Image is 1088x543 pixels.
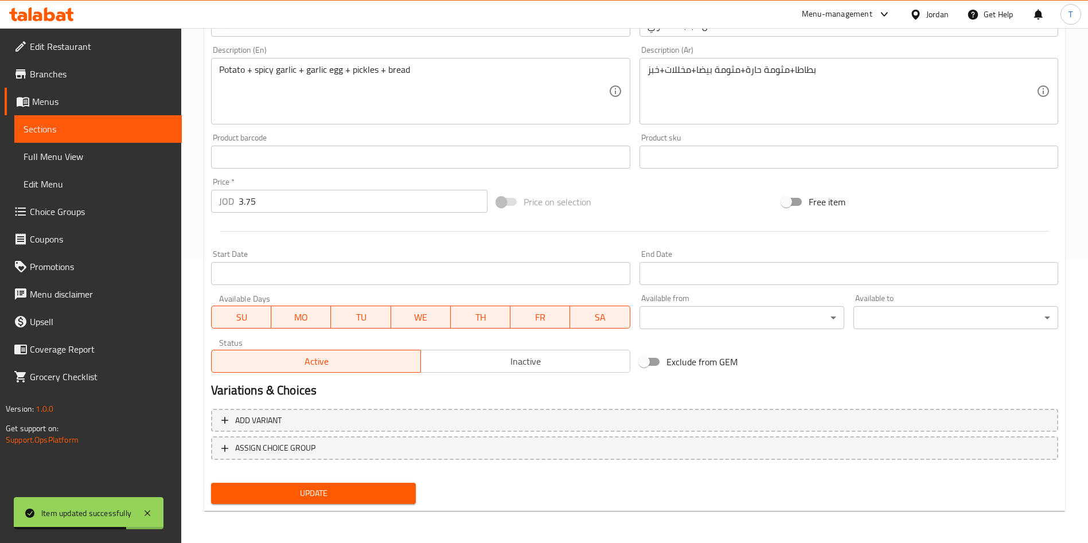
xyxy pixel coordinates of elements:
[5,60,182,88] a: Branches
[30,342,173,356] span: Coverage Report
[639,146,1058,169] input: Please enter product sku
[666,355,738,369] span: Exclude from GEM
[6,432,79,447] a: Support.OpsPlatform
[331,306,391,329] button: TU
[570,306,630,329] button: SA
[6,421,59,436] span: Get support on:
[211,146,630,169] input: Please enter product barcode
[219,194,234,208] p: JOD
[30,67,173,81] span: Branches
[396,309,446,326] span: WE
[5,88,182,115] a: Menus
[1068,8,1073,21] span: T
[853,306,1058,329] div: ​
[30,40,173,53] span: Edit Restaurant
[809,195,845,209] span: Free item
[515,309,566,326] span: FR
[5,225,182,253] a: Coupons
[211,436,1058,460] button: ASSIGN CHOICE GROUP
[30,232,173,246] span: Coupons
[6,401,34,416] span: Version:
[219,64,608,119] textarea: Potato + spicy garlic + garlic egg + pickles + bread
[5,335,182,363] a: Coverage Report
[5,33,182,60] a: Edit Restaurant
[802,7,872,21] div: Menu-management
[235,441,315,455] span: ASSIGN CHOICE GROUP
[276,309,326,326] span: MO
[211,409,1058,432] button: Add variant
[5,280,182,308] a: Menu disclaimer
[575,309,625,326] span: SA
[30,315,173,329] span: Upsell
[24,177,173,191] span: Edit Menu
[426,353,626,370] span: Inactive
[211,382,1058,399] h2: Variations & Choices
[5,198,182,225] a: Choice Groups
[24,150,173,163] span: Full Menu View
[211,306,271,329] button: SU
[524,195,591,209] span: Price on selection
[30,205,173,218] span: Choice Groups
[648,64,1036,119] textarea: بطاطا+مثومة حارة+مثومة بيضا+مخللات+خبز
[211,483,416,504] button: Update
[30,260,173,274] span: Promotions
[391,306,451,329] button: WE
[455,309,506,326] span: TH
[926,8,949,21] div: Jordan
[220,486,407,501] span: Update
[32,95,173,108] span: Menus
[211,350,421,373] button: Active
[510,306,570,329] button: FR
[216,309,267,326] span: SU
[30,287,173,301] span: Menu disclaimer
[5,308,182,335] a: Upsell
[451,306,510,329] button: TH
[14,115,182,143] a: Sections
[239,190,488,213] input: Please enter price
[24,122,173,136] span: Sections
[336,309,386,326] span: TU
[420,350,630,373] button: Inactive
[639,306,844,329] div: ​
[30,370,173,384] span: Grocery Checklist
[14,143,182,170] a: Full Menu View
[14,170,182,198] a: Edit Menu
[5,363,182,390] a: Grocery Checklist
[5,253,182,280] a: Promotions
[271,306,331,329] button: MO
[216,353,416,370] span: Active
[235,413,282,428] span: Add variant
[36,401,53,416] span: 1.0.0
[41,507,131,519] div: Item updated successfully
